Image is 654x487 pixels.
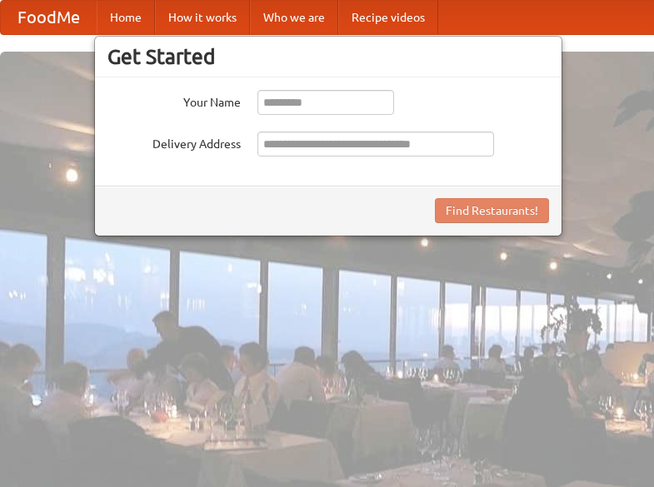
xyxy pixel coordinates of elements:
[155,1,250,34] a: How it works
[1,1,97,34] a: FoodMe
[107,90,241,111] label: Your Name
[107,132,241,152] label: Delivery Address
[435,198,549,223] button: Find Restaurants!
[107,44,549,69] h3: Get Started
[250,1,338,34] a: Who we are
[97,1,155,34] a: Home
[338,1,438,34] a: Recipe videos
